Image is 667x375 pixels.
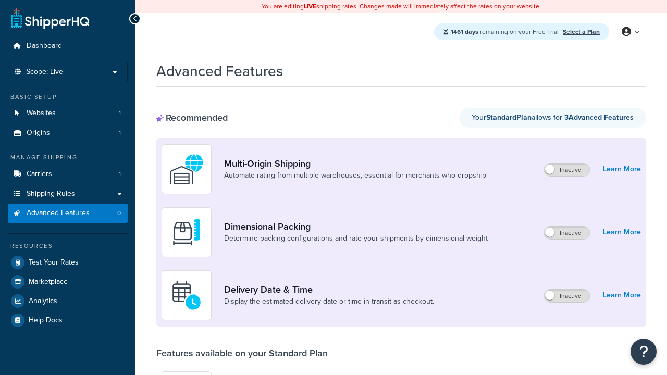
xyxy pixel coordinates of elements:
label: Inactive [544,290,590,302]
img: gfkeb5ejjkALwAAAABJRU5ErkJggg== [168,277,205,314]
a: Learn More [603,162,641,177]
span: Analytics [29,297,57,306]
span: Scope: Live [26,68,63,77]
a: Dashboard [8,36,128,56]
a: Marketplace [8,272,128,291]
b: LIVE [304,2,316,11]
span: 1 [119,129,121,137]
span: 1 [119,109,121,118]
li: Carriers [8,165,128,184]
a: Display the estimated delivery date or time in transit as checkout. [224,296,434,307]
a: Carriers1 [8,165,128,184]
a: Help Docs [8,311,128,330]
a: Websites1 [8,104,128,123]
div: Manage Shipping [8,153,128,162]
button: Open Resource Center [631,339,657,365]
label: Inactive [544,164,590,176]
a: Origins1 [8,123,128,143]
span: Websites [27,109,56,118]
img: DTVBYsAAAAAASUVORK5CYII= [168,214,205,251]
strong: Standard Plan [486,112,532,123]
span: Dashboard [27,42,62,51]
strong: 1461 days [451,27,478,36]
label: Inactive [544,227,590,239]
a: Learn More [603,225,641,240]
a: Dimensional Packing [224,221,488,232]
span: Help Docs [29,316,63,325]
a: Multi-Origin Shipping [224,158,486,169]
span: Origins [27,129,50,137]
span: remaining on your Free Trial [451,27,560,36]
span: 0 [117,209,121,218]
li: Origins [8,123,128,143]
span: Advanced Features [27,209,90,218]
img: WatD5o0RtDAAAAAElFTkSuQmCC [168,151,205,187]
span: 1 [119,170,121,179]
span: Carriers [27,170,52,179]
div: Resources [8,242,128,251]
a: Determine packing configurations and rate your shipments by dimensional weight [224,233,488,244]
li: Websites [8,104,128,123]
li: Advanced Features [8,204,128,223]
h1: Advanced Features [156,61,283,81]
div: Basic Setup [8,93,128,102]
span: Test Your Rates [29,258,79,267]
div: Recommended [156,112,228,123]
a: Shipping Rules [8,184,128,204]
strong: 3 Advanced Feature s [564,112,634,123]
span: Shipping Rules [27,190,75,198]
a: Analytics [8,292,128,310]
a: Advanced Features0 [8,204,128,223]
a: Delivery Date & Time [224,284,434,295]
a: Learn More [603,288,641,303]
span: Your allows for [472,112,564,123]
a: Automate rating from multiple warehouses, essential for merchants who dropship [224,170,486,181]
a: Select a Plan [563,27,600,36]
div: Features available on your Standard Plan [156,347,328,359]
a: Test Your Rates [8,253,128,272]
span: Marketplace [29,278,68,286]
